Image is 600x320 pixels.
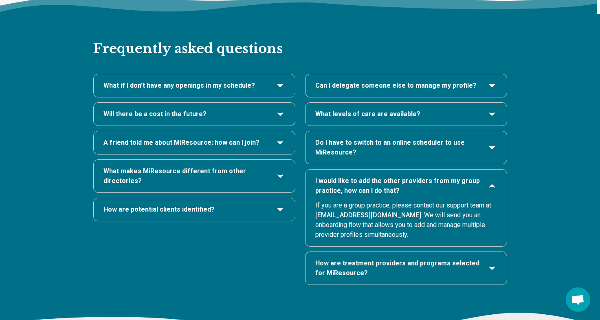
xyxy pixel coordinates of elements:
span: How are treatment providers and programs selected for MiResource? [315,258,481,278]
span: Will there be a cost in the future? [103,109,207,119]
button: How are potential clients identified? [103,205,285,214]
button: Do I have to switch to an online scheduler to use MiResource? [315,138,497,157]
button: Will there be a cost in the future? [103,109,285,119]
span: What levels of care are available? [315,109,420,119]
h2: Frequently asked questions [93,14,507,57]
span: A friend told me about MiResource; how can I join? [103,138,259,148]
button: What makes MiResource different from other directories? [103,166,285,186]
span: Can I delegate someone else to manage my profile? [315,81,477,90]
span: How are potential clients identified? [103,205,215,214]
button: A friend told me about MiResource; how can I join? [103,138,285,148]
button: How are treatment providers and programs selected for MiResource? [315,258,497,278]
button: I would like to add the other providers from my group practice, how can I do that? [315,176,497,196]
button: Can I delegate someone else to manage my profile? [315,81,497,90]
span: What makes MiResource different from other directories? [103,166,269,186]
span: I would like to add the other providers from my group practice, how can I do that? [315,176,481,196]
p: If you are a group practice, please contact our support team at . We will send you an onboarding ... [315,196,497,240]
span: Do I have to switch to an online scheduler to use MiResource? [315,138,481,157]
button: What if I don’t have any openings in my schedule? [103,81,285,90]
span: What if I don’t have any openings in my schedule? [103,81,255,90]
a: [EMAIL_ADDRESS][DOMAIN_NAME] [315,211,421,219]
div: Open chat [566,287,590,312]
button: What levels of care are available? [315,109,497,119]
